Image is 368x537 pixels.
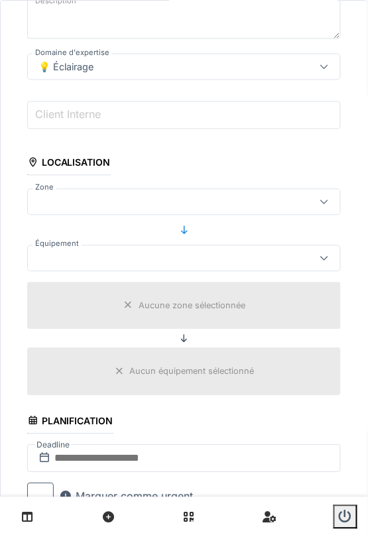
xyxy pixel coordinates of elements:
[27,153,111,176] div: Localisation
[130,365,255,378] div: Aucun équipement sélectionné
[33,60,99,74] div: 💡 Éclairage
[32,107,103,123] label: Client Interne
[32,47,112,58] label: Domaine d'expertise
[32,182,56,194] label: Zone
[59,489,193,505] div: Marquer comme urgent
[139,300,245,312] div: Aucune zone sélectionnée
[27,412,113,434] div: Planification
[35,438,71,453] label: Deadline
[32,239,82,250] label: Équipement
